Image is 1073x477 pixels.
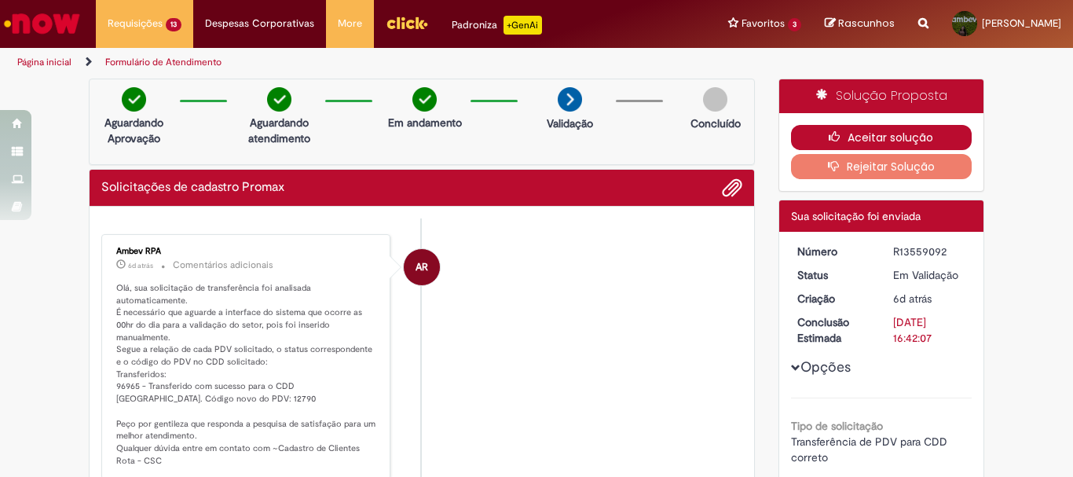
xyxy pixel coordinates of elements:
p: Em andamento [388,115,462,130]
img: click_logo_yellow_360x200.png [386,11,428,35]
span: 3 [788,18,801,31]
span: [PERSON_NAME] [982,17,1061,30]
a: Formulário de Atendimento [105,56,222,68]
img: img-circle-grey.png [703,87,727,112]
span: 6d atrás [893,292,932,306]
div: Solução Proposta [779,79,984,113]
div: Ambev RPA [116,247,378,256]
div: [DATE] 16:42:07 [893,314,966,346]
div: 23/09/2025 13:41:57 [893,291,966,306]
p: Aguardando atendimento [241,115,317,146]
small: Comentários adicionais [173,259,273,272]
b: Tipo de solicitação [791,419,883,433]
a: Página inicial [17,56,71,68]
a: Rascunhos [825,17,895,31]
button: Adicionar anexos [722,178,742,198]
span: Transferência de PDV para CDD correto [791,435,950,464]
span: Sua solicitação foi enviada [791,209,921,223]
img: ServiceNow [2,8,82,39]
p: Concluído [690,116,741,131]
span: AR [416,248,428,286]
span: More [338,16,362,31]
span: 13 [166,18,181,31]
button: Rejeitar Solução [791,154,972,179]
dt: Criação [786,291,882,306]
p: +GenAi [504,16,542,35]
span: Favoritos [742,16,785,31]
div: Padroniza [452,16,542,35]
img: check-circle-green.png [122,87,146,112]
div: Em Validação [893,267,966,283]
p: Validação [547,116,593,131]
time: 23/09/2025 15:47:27 [128,261,153,270]
img: check-circle-green.png [412,87,437,112]
span: Rascunhos [838,16,895,31]
button: Aceitar solução [791,125,972,150]
div: R13559092 [893,244,966,259]
dt: Número [786,244,882,259]
div: Ambev RPA [404,249,440,285]
span: 6d atrás [128,261,153,270]
time: 23/09/2025 13:41:57 [893,292,932,306]
p: Olá, sua solicitação de transferência foi analisada automaticamente. É necessário que aguarde a i... [116,282,378,468]
span: Requisições [108,16,163,31]
ul: Trilhas de página [12,48,704,77]
h2: Solicitações de cadastro Promax Histórico de tíquete [101,181,284,195]
dt: Conclusão Estimada [786,314,882,346]
dt: Status [786,267,882,283]
p: Aguardando Aprovação [96,115,172,146]
img: arrow-next.png [558,87,582,112]
span: Despesas Corporativas [205,16,314,31]
img: check-circle-green.png [267,87,291,112]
